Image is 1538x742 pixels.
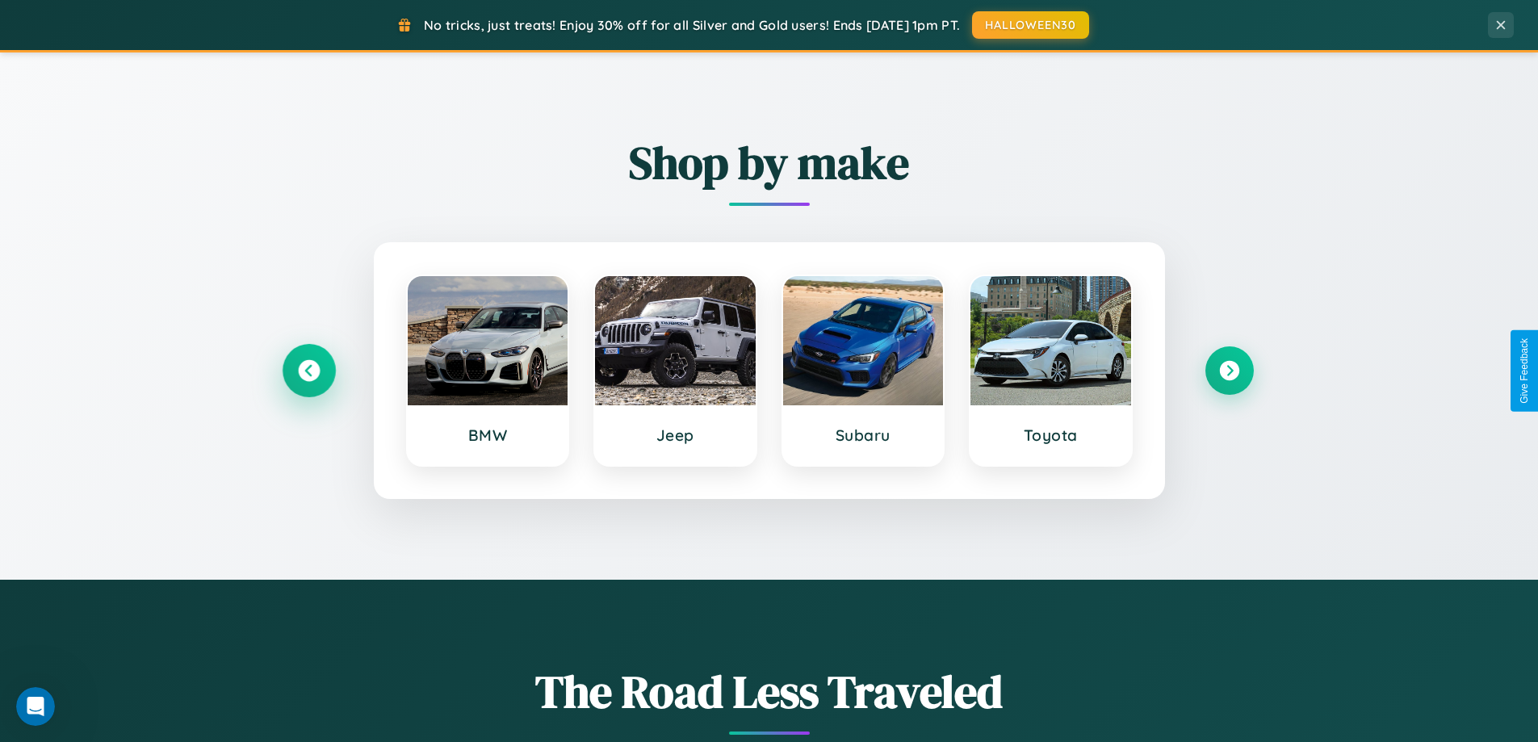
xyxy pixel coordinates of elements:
[285,660,1254,723] h1: The Road Less Traveled
[16,687,55,726] iframe: Intercom live chat
[611,425,740,445] h3: Jeep
[424,425,552,445] h3: BMW
[285,132,1254,194] h2: Shop by make
[424,17,960,33] span: No tricks, just treats! Enjoy 30% off for all Silver and Gold users! Ends [DATE] 1pm PT.
[972,11,1089,39] button: HALLOWEEN30
[799,425,928,445] h3: Subaru
[987,425,1115,445] h3: Toyota
[1519,338,1530,404] div: Give Feedback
